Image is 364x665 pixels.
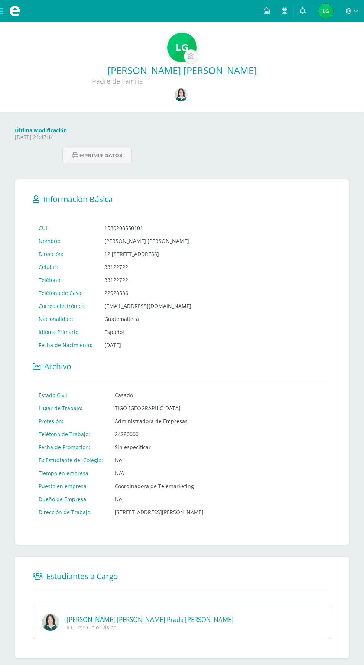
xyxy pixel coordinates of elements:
td: [DATE] [98,338,197,351]
td: CUI: [33,221,98,234]
td: No [109,493,209,506]
td: 33122722 [98,273,197,286]
td: Sin especificar [109,441,209,454]
td: 33122722 [98,260,197,273]
td: Español [98,325,197,338]
td: Lugar de Trabajo: [33,402,109,415]
td: 22923536 [98,286,197,299]
td: Idioma Primario: [33,325,98,338]
td: Nacionalidad: [33,312,98,325]
img: 61a4a4995da2d202fb8b131a9699d35f.png [167,33,197,62]
td: 24280000 [109,428,209,441]
td: Administradora de Empresas [109,415,209,428]
h4: Última Modificación [15,127,349,134]
td: 1580208550101 [98,221,197,234]
a: [PERSON_NAME] [PERSON_NAME] [6,64,358,77]
td: Tiempo en empresa [33,467,109,480]
td: Coordinadora de Telemarketing [109,480,209,493]
td: No [109,454,209,467]
td: N/A [109,467,209,480]
td: Profesión: [33,415,109,428]
span: Archivo [44,361,71,372]
span: Estudiantes a Cargo [46,571,118,581]
img: Prada_Garc%C3%ADa_Valerie_Susana.jpg [42,614,59,631]
td: Celular: [33,260,98,273]
td: Ex Estudiante del Colegio: [33,454,109,467]
p: [DATE] 21:47:14 [15,134,349,140]
td: Nombre: [33,234,98,247]
button: Imprimir datos [62,148,132,163]
td: Guatemalteca [98,312,197,325]
td: Teléfono: [33,273,98,286]
td: Dirección: [33,247,98,260]
td: TIGO [GEOGRAPHIC_DATA] [109,402,209,415]
td: Estado Civil: [33,389,109,402]
td: Correo electrónico: [33,299,98,312]
td: Fecha de Promoción: [33,441,109,454]
td: [STREET_ADDRESS][PERSON_NAME] [109,506,209,519]
td: 12 [STREET_ADDRESS] [98,247,197,260]
span: Información Básica [43,194,113,204]
a: [PERSON_NAME] [PERSON_NAME] Prada [PERSON_NAME] [66,615,234,624]
td: [EMAIL_ADDRESS][DOMAIN_NAME] [98,299,197,312]
td: Dirección de Trabajo [33,506,109,519]
img: 40106ef5de6c426a86cce0ff46ccbdaf.png [175,88,188,101]
td: Casado [109,389,209,402]
td: Puesto en empresa [33,480,109,493]
div: Padre de Familia [6,77,229,85]
td: Dueño de Empresa [33,493,109,506]
td: Teléfono de Trabajo: [33,428,109,441]
td: Fecha de Nacimiento: [33,338,98,351]
td: [PERSON_NAME] [PERSON_NAME] [98,234,197,247]
div: II Curso Ciclo Básico [66,624,318,631]
img: 30f3d87f9934a48f68ba91f034c32408.png [318,4,333,19]
td: Teléfono de Casa: [33,286,98,299]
